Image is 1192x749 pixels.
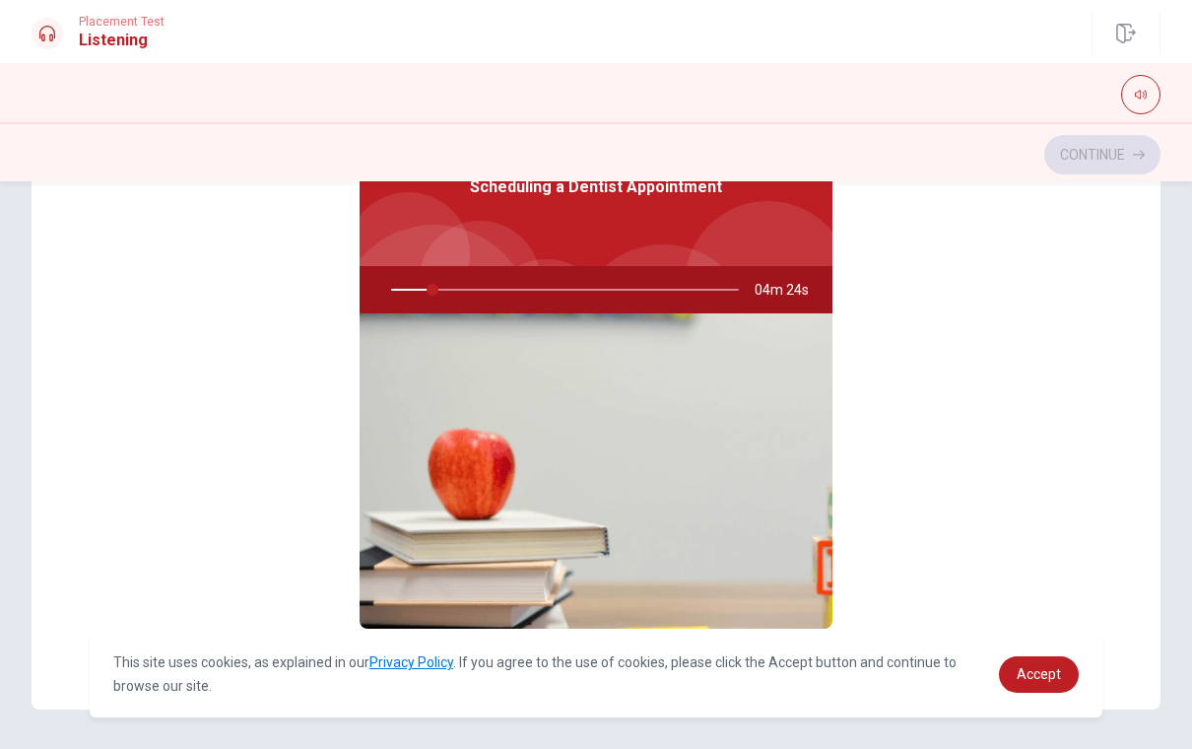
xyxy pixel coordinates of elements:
[1017,666,1061,682] span: Accept
[755,266,825,313] span: 04m 24s
[79,15,165,29] span: Placement Test
[90,631,1103,717] div: cookieconsent
[360,313,832,629] img: Scheduling a Dentist Appointment
[79,29,165,52] h1: Listening
[113,654,957,694] span: This site uses cookies, as explained in our . If you agree to the use of cookies, please click th...
[369,654,453,670] a: Privacy Policy
[999,656,1079,693] a: dismiss cookie message
[470,175,722,199] span: Scheduling a Dentist Appointment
